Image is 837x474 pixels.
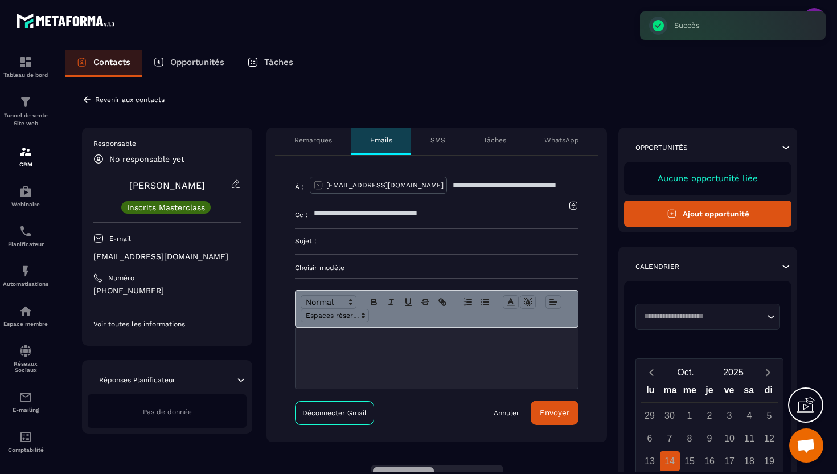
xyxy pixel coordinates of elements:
img: automations [19,185,32,198]
div: ma [660,382,680,402]
a: formationformationTableau de bord [3,47,48,87]
a: formationformationTunnel de vente Site web [3,87,48,136]
div: me [680,382,700,402]
div: sa [739,382,759,402]
p: Automatisations [3,281,48,287]
p: No responsable yet [109,154,184,164]
div: 3 [720,406,740,426]
div: 5 [760,406,779,426]
p: Réponses Planificateur [99,375,175,385]
p: Contacts [93,57,130,67]
button: Next month [757,365,778,380]
div: Ouvrir le chat [789,428,823,463]
p: Cc : [295,210,308,219]
p: Remarques [294,136,332,145]
div: 30 [660,406,680,426]
div: 9 [700,428,720,448]
p: Calendrier [635,262,679,271]
img: scheduler [19,224,32,238]
p: Opportunités [635,143,688,152]
p: SMS [430,136,445,145]
div: je [700,382,720,402]
button: Open months overlay [662,362,709,382]
img: formation [19,95,32,109]
div: 18 [740,451,760,471]
a: Annuler [494,408,519,418]
p: WhatsApp [544,136,579,145]
div: 10 [720,428,740,448]
div: Search for option [635,304,780,330]
p: [EMAIL_ADDRESS][DOMAIN_NAME] [93,251,241,262]
div: ve [719,382,739,402]
p: Opportunités [170,57,224,67]
p: Responsable [93,139,241,148]
img: social-network [19,344,32,358]
p: À : [295,182,304,191]
img: formation [19,55,32,69]
a: automationsautomationsWebinaire [3,176,48,216]
button: Ajout opportunité [624,201,791,227]
p: [EMAIL_ADDRESS][DOMAIN_NAME] [326,181,444,190]
p: Voir toutes les informations [93,320,241,329]
p: Emails [370,136,392,145]
a: Contacts [65,50,142,77]
p: Tableau de bord [3,72,48,78]
p: Réseaux Sociaux [3,361,48,373]
div: 29 [640,406,660,426]
img: email [19,390,32,404]
p: Inscrits Masterclass [127,203,205,211]
div: 17 [720,451,740,471]
div: 6 [640,428,660,448]
p: E-mail [109,234,131,243]
span: Pas de donnée [143,408,192,416]
p: Espace membre [3,321,48,327]
div: 14 [660,451,680,471]
a: accountantaccountantComptabilité [3,422,48,461]
p: Tâches [483,136,506,145]
a: automationsautomationsEspace membre [3,296,48,336]
div: 2 [700,406,720,426]
p: Revenir aux contacts [95,96,165,104]
button: Envoyer [531,401,578,425]
p: Numéro [108,273,134,283]
div: 13 [640,451,660,471]
div: 1 [680,406,700,426]
a: schedulerschedulerPlanificateur [3,216,48,256]
div: 12 [760,428,779,448]
img: formation [19,145,32,158]
p: Choisir modèle [295,263,578,272]
div: 4 [740,406,760,426]
button: Open years overlay [709,362,757,382]
input: Search for option [640,311,764,322]
button: Previous month [641,365,662,380]
div: 7 [660,428,680,448]
img: logo [16,10,118,31]
p: Tunnel de vente Site web [3,112,48,128]
p: E-mailing [3,407,48,413]
a: Opportunités [142,50,236,77]
p: Planificateur [3,241,48,247]
a: formationformationCRM [3,136,48,176]
img: automations [19,264,32,278]
p: Tâches [264,57,293,67]
a: Déconnecter Gmail [295,401,374,425]
p: [PHONE_NUMBER] [93,285,241,296]
a: emailemailE-mailing [3,382,48,422]
div: lu [641,382,660,402]
img: automations [19,304,32,318]
p: Aucune opportunité liée [635,173,780,183]
a: social-networksocial-networkRéseaux Sociaux [3,336,48,382]
p: CRM [3,161,48,167]
a: automationsautomationsAutomatisations [3,256,48,296]
a: Tâches [236,50,305,77]
div: 15 [680,451,700,471]
div: 11 [740,428,760,448]
img: accountant [19,430,32,444]
a: [PERSON_NAME] [129,180,205,191]
div: 8 [680,428,700,448]
div: 16 [700,451,720,471]
p: Comptabilité [3,447,48,453]
p: Sujet : [295,236,317,246]
p: Webinaire [3,201,48,207]
div: 19 [760,451,779,471]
